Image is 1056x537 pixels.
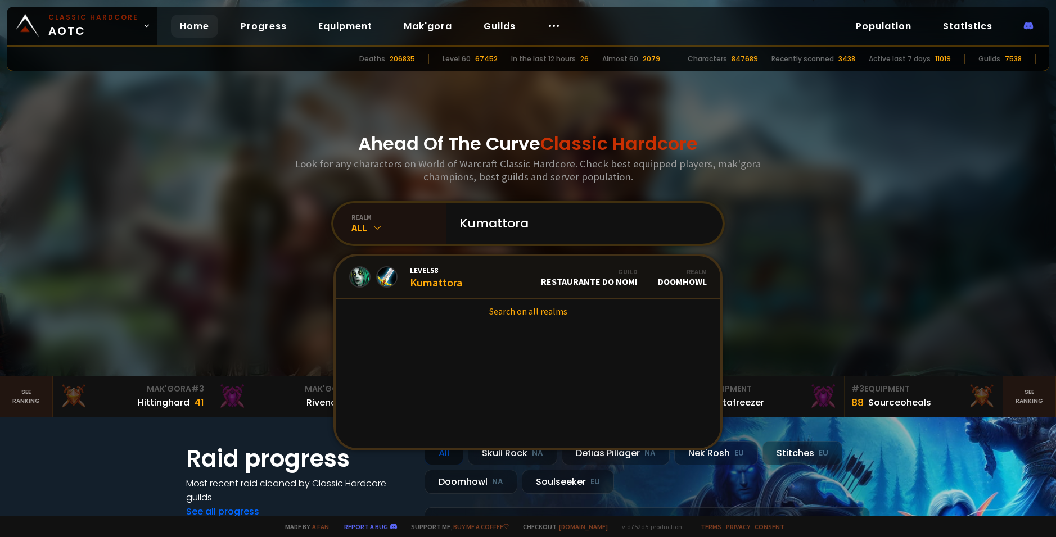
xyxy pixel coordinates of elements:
div: Equipment [851,383,996,395]
a: Privacy [726,522,750,531]
div: Recently scanned [771,54,834,64]
div: In the last 12 hours [511,54,576,64]
div: Characters [688,54,727,64]
small: NA [532,448,543,459]
span: Support me, [404,522,509,531]
div: Level 60 [443,54,471,64]
a: Statistics [934,15,1001,38]
input: Search a character... [453,203,709,244]
a: Terms [701,522,721,531]
h1: Raid progress [186,441,411,476]
div: Guilds [978,54,1000,64]
a: Mak'gora [395,15,461,38]
div: Mak'Gora [60,383,204,395]
div: All [351,221,446,234]
a: Mak'Gora#3Hittinghard41 [53,376,211,417]
a: Search on all realms [336,299,720,324]
small: EU [734,448,744,459]
div: 41 [194,395,204,410]
div: 2079 [643,54,660,64]
span: v. d752d5 - production [615,522,682,531]
div: 7538 [1005,54,1022,64]
h1: Ahead Of The Curve [358,130,698,157]
div: realm [351,213,446,221]
div: 67452 [475,54,498,64]
a: Seeranking [1003,376,1056,417]
div: 847689 [732,54,758,64]
div: Equipment [693,383,838,395]
div: Doomhowl [658,267,707,287]
div: Defias Pillager [562,441,670,465]
div: Mak'Gora [218,383,363,395]
a: Population [847,15,920,38]
small: NA [644,448,656,459]
a: [DOMAIN_NAME] [559,522,608,531]
div: Nek'Rosh [674,441,758,465]
h3: Look for any characters on World of Warcraft Classic Hardcore. Check best equipped players, mak'g... [291,157,765,183]
div: Realm [658,267,707,276]
div: Stitches [762,441,842,465]
span: # 3 [191,383,204,394]
div: Rivench [306,395,342,409]
div: 26 [580,54,589,64]
div: Skull Rock [468,441,557,465]
div: Restaurante do Nomi [541,267,638,287]
div: Doomhowl [425,470,517,494]
a: [DATE]zgpetri on godDefias Pillager8 /90 [425,507,870,537]
div: Soulseeker [522,470,614,494]
small: EU [819,448,828,459]
span: AOTC [48,12,138,39]
small: EU [590,476,600,488]
div: Deaths [359,54,385,64]
div: Kumattora [410,265,462,289]
a: Level58KumattoraGuildRestaurante do NomiRealmDoomhowl [336,256,720,299]
span: # 3 [851,383,864,394]
a: Progress [232,15,296,38]
a: #2Equipment88Notafreezer [687,376,845,417]
div: 206835 [390,54,415,64]
div: Sourceoheals [868,395,931,409]
a: #3Equipment88Sourceoheals [845,376,1003,417]
div: All [425,441,463,465]
h4: Most recent raid cleaned by Classic Hardcore guilds [186,476,411,504]
span: Checkout [516,522,608,531]
span: Classic Hardcore [540,131,698,156]
a: Buy me a coffee [453,522,509,531]
div: Guild [541,267,638,276]
div: Hittinghard [138,395,189,409]
div: Active last 7 days [869,54,931,64]
div: 88 [851,395,864,410]
a: See all progress [186,505,259,518]
small: NA [492,476,503,488]
a: Home [171,15,218,38]
a: Classic HardcoreAOTC [7,7,157,45]
div: Almost 60 [602,54,638,64]
a: Mak'Gora#2Rivench100 [211,376,370,417]
div: 11019 [935,54,951,64]
a: Guilds [475,15,525,38]
div: Notafreezer [710,395,764,409]
a: a fan [312,522,329,531]
span: Made by [278,522,329,531]
a: Report a bug [344,522,388,531]
a: Consent [755,522,784,531]
small: Classic Hardcore [48,12,138,22]
a: Equipment [309,15,381,38]
span: Level 58 [410,265,462,275]
div: 3438 [838,54,855,64]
